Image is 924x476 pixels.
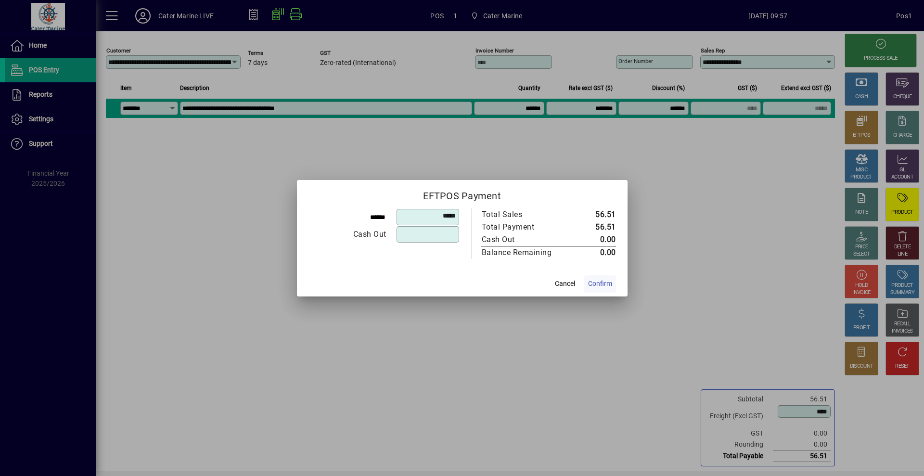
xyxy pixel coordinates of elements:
span: Cancel [555,279,575,289]
div: Balance Remaining [482,247,563,258]
div: Cash Out [482,234,563,245]
td: 56.51 [572,208,616,221]
td: 0.00 [572,246,616,259]
h2: EFTPOS Payment [297,180,628,208]
button: Confirm [584,275,616,293]
td: Total Payment [481,221,572,233]
span: Confirm [588,279,612,289]
td: Total Sales [481,208,572,221]
div: Cash Out [309,229,386,240]
td: 56.51 [572,221,616,233]
td: 0.00 [572,233,616,246]
button: Cancel [550,275,580,293]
